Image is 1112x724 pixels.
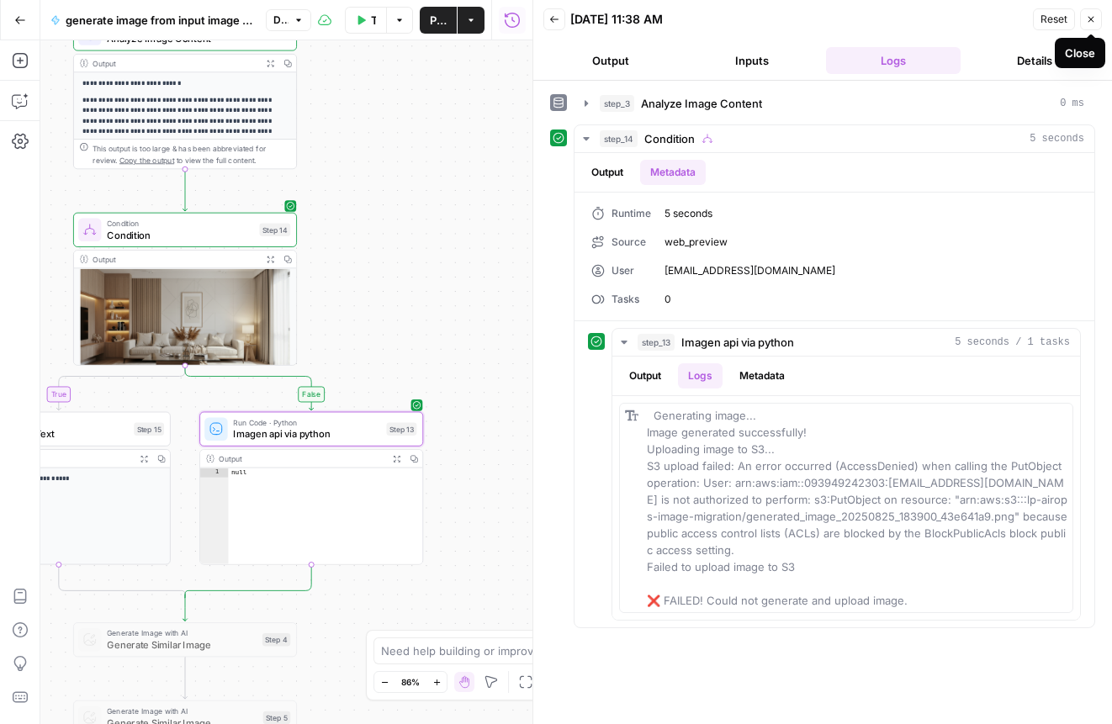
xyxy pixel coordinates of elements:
span: 5 seconds [665,206,1078,221]
button: 5 seconds [575,125,1094,152]
span: Imagen api via python [233,427,380,441]
span: 86% [401,675,420,689]
button: Inputs [685,47,819,74]
span: Condition [107,218,253,230]
span: [EMAIL_ADDRESS][DOMAIN_NAME] [665,263,1078,278]
button: Test Workflow [345,7,386,34]
span: Condition [107,228,253,242]
g: Edge from step_4 to step_5 [183,657,187,699]
button: Output [543,47,678,74]
button: Metadata [729,363,795,388]
button: 5 seconds / 1 tasks [612,329,1080,356]
span: Run Code · Python [233,417,380,429]
span: Copy the output [119,156,174,164]
div: Step 5 [263,711,291,724]
img: generated_image_20250825_172723_9c5833c0.png [74,269,296,383]
span: Reset [1041,12,1067,27]
span: 0 [665,292,1078,307]
button: generate image from input image using imagen, host on Apex AWS bucket [40,7,262,34]
div: Step 14 [259,224,290,236]
div: Step 13 [386,422,416,435]
button: Reset [1033,8,1075,30]
div: 5 seconds / 1 tasks [612,357,1080,620]
div: Runtime [591,206,651,221]
button: Publish [420,7,457,34]
span: Generate Image with AI [107,706,257,717]
span: Analyze Image Content [641,95,762,112]
div: Source [591,235,651,250]
g: Edge from step_14 to step_15 [56,366,185,410]
div: This output is too large & has been abbreviated for review. to view the full content. [93,142,290,165]
div: 5 seconds [575,153,1094,627]
g: Edge from step_3 to step_14 [183,169,187,211]
div: Tasks [591,292,651,307]
button: Metadata [640,160,706,185]
g: Edge from step_15 to step_14-conditional-end [59,564,185,597]
div: Output [219,452,384,464]
button: 0 ms [575,90,1094,117]
span: 5 seconds [1030,131,1084,146]
span: Publish [430,12,447,29]
span: Analyze Image Content [107,31,257,45]
button: Logs [678,363,723,388]
span: Draft [273,13,289,28]
g: Edge from step_13 to step_14-conditional-end [185,564,311,597]
span: Generate Image with AI [107,627,257,639]
span: 5 seconds / 1 tasks [955,335,1070,350]
span: Condition [644,130,695,147]
div: Step 15 [134,422,164,435]
button: Draft [266,9,311,31]
div: User [591,263,651,278]
button: Details [967,47,1102,74]
span: step_14 [600,130,638,147]
span: web_preview [665,235,1078,250]
div: ConditionConditionStep 14Output [73,213,297,366]
g: Edge from step_14 to step_13 [185,366,314,410]
button: Output [619,363,671,388]
div: Generate Image with AIGenerate Similar ImageStep 4 [73,622,297,657]
g: Edge from step_14-conditional-end to step_4 [183,595,187,621]
button: Logs [826,47,961,74]
div: 1 [200,468,228,478]
span: generate image from input image using imagen, host on Apex AWS bucket [66,12,252,29]
div: Close [1065,45,1095,61]
span: Imagen api via python [681,334,794,351]
div: Output [93,254,257,266]
span: Test Workflow [371,12,376,29]
span: Generate Similar Image [107,637,257,652]
span: step_13 [638,334,675,351]
div: Run Code · PythonImagen api via pythonStep 13Outputnull [199,412,423,565]
span: step_3 [600,95,634,112]
button: Output [581,160,633,185]
div: Step 4 [262,633,290,646]
span: 0 ms [1060,96,1084,111]
div: Output [93,57,257,69]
